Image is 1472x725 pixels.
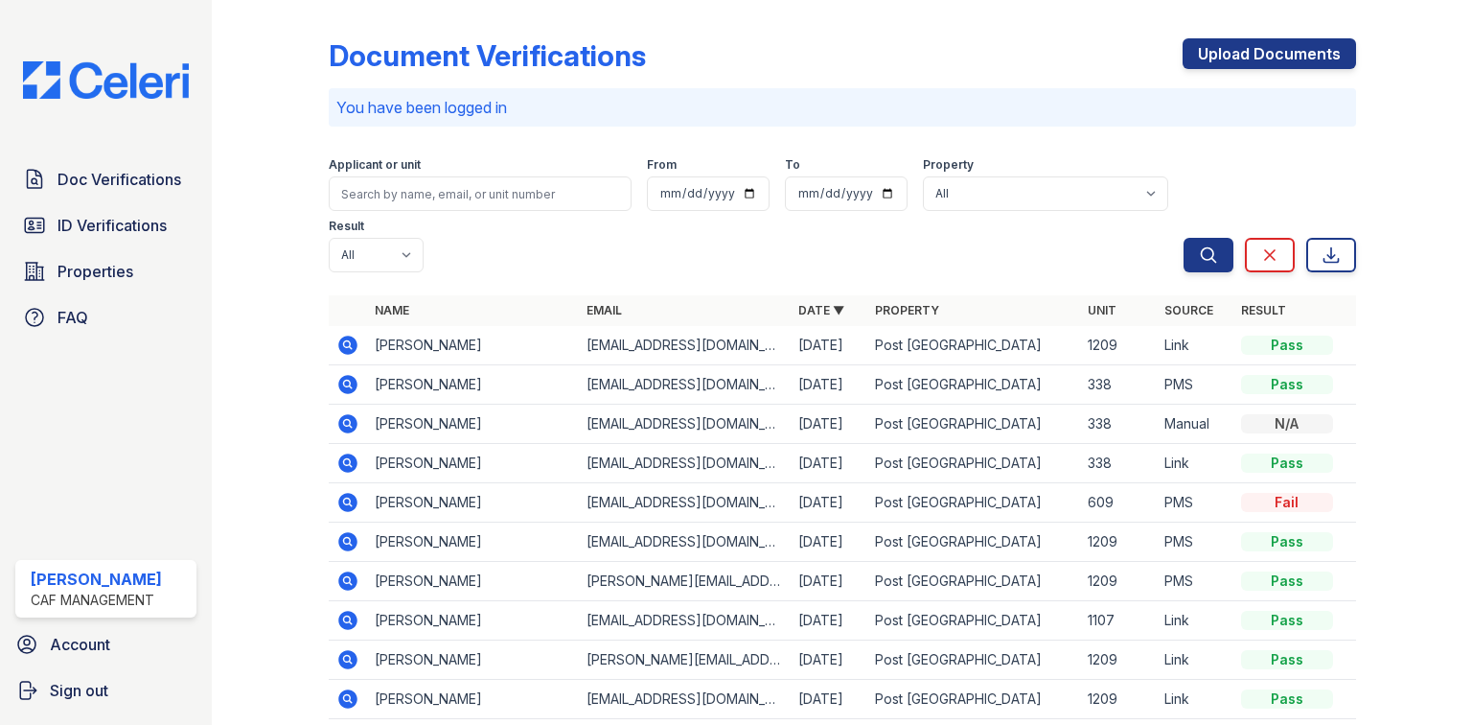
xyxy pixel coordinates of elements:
a: Doc Verifications [15,160,196,199]
td: [EMAIL_ADDRESS][DOMAIN_NAME] [579,405,791,444]
td: [PERSON_NAME] [367,562,579,601]
td: [DATE] [791,523,867,562]
label: Applicant or unit [329,157,421,173]
td: [PERSON_NAME][EMAIL_ADDRESS][DOMAIN_NAME] [579,562,791,601]
td: [PERSON_NAME][EMAIL_ADDRESS][DOMAIN_NAME] [579,641,791,680]
div: Pass [1241,690,1333,709]
td: 338 [1080,365,1157,405]
a: Source [1164,303,1213,317]
div: [PERSON_NAME] [31,568,162,591]
td: Manual [1157,405,1233,444]
a: Date ▼ [798,303,844,317]
td: 338 [1080,444,1157,483]
td: Post [GEOGRAPHIC_DATA] [867,601,1079,641]
td: Post [GEOGRAPHIC_DATA] [867,680,1079,719]
td: [DATE] [791,444,867,483]
span: Doc Verifications [57,168,181,191]
div: Pass [1241,650,1333,669]
td: [PERSON_NAME] [367,326,579,365]
td: Post [GEOGRAPHIC_DATA] [867,523,1079,562]
td: [EMAIL_ADDRESS][DOMAIN_NAME] [579,680,791,719]
div: CAF Management [31,591,162,610]
span: ID Verifications [57,214,167,237]
td: 609 [1080,483,1157,523]
td: [EMAIL_ADDRESS][DOMAIN_NAME] [579,601,791,641]
td: [DATE] [791,365,867,405]
div: Pass [1241,375,1333,394]
td: Post [GEOGRAPHIC_DATA] [867,641,1079,680]
span: Sign out [50,679,108,702]
td: [PERSON_NAME] [367,641,579,680]
td: Post [GEOGRAPHIC_DATA] [867,365,1079,405]
label: From [647,157,677,173]
td: Post [GEOGRAPHIC_DATA] [867,444,1079,483]
input: Search by name, email, or unit number [329,176,632,211]
td: [EMAIL_ADDRESS][DOMAIN_NAME] [579,326,791,365]
td: PMS [1157,483,1233,523]
a: Property [875,303,939,317]
a: Upload Documents [1183,38,1356,69]
td: Link [1157,641,1233,680]
td: Post [GEOGRAPHIC_DATA] [867,562,1079,601]
td: PMS [1157,523,1233,562]
img: CE_Logo_Blue-a8612792a0a2168367f1c8372b55b34899dd931a85d93a1a3d3e32e68fde9ad4.png [8,61,204,99]
td: [EMAIL_ADDRESS][DOMAIN_NAME] [579,444,791,483]
a: Account [8,625,204,664]
td: [EMAIL_ADDRESS][DOMAIN_NAME] [579,523,791,562]
td: [DATE] [791,641,867,680]
td: Link [1157,601,1233,641]
a: FAQ [15,298,196,337]
a: Email [586,303,622,317]
td: Link [1157,326,1233,365]
td: 1209 [1080,326,1157,365]
div: Pass [1241,611,1333,630]
td: [PERSON_NAME] [367,405,579,444]
td: [DATE] [791,483,867,523]
td: [PERSON_NAME] [367,680,579,719]
td: [EMAIL_ADDRESS][DOMAIN_NAME] [579,365,791,405]
div: Pass [1241,572,1333,591]
td: 338 [1080,405,1157,444]
td: Link [1157,444,1233,483]
td: [DATE] [791,680,867,719]
td: Post [GEOGRAPHIC_DATA] [867,326,1079,365]
td: 1209 [1080,562,1157,601]
td: [PERSON_NAME] [367,601,579,641]
div: Document Verifications [329,38,646,73]
td: 1209 [1080,680,1157,719]
td: 1209 [1080,523,1157,562]
div: Fail [1241,493,1333,512]
td: Link [1157,680,1233,719]
td: [EMAIL_ADDRESS][DOMAIN_NAME] [579,483,791,523]
span: Account [50,633,110,656]
label: Property [923,157,974,173]
p: You have been logged in [336,96,1348,119]
span: Properties [57,260,133,283]
div: Pass [1241,336,1333,355]
a: Unit [1088,303,1116,317]
a: Result [1241,303,1286,317]
span: FAQ [57,306,88,329]
label: Result [329,219,364,234]
td: [PERSON_NAME] [367,483,579,523]
td: PMS [1157,562,1233,601]
td: [DATE] [791,405,867,444]
td: [DATE] [791,601,867,641]
td: PMS [1157,365,1233,405]
td: [PERSON_NAME] [367,365,579,405]
a: ID Verifications [15,206,196,245]
td: [DATE] [791,326,867,365]
a: Name [375,303,409,317]
label: To [785,157,800,173]
td: 1107 [1080,601,1157,641]
div: N/A [1241,414,1333,433]
td: [DATE] [791,562,867,601]
div: Pass [1241,454,1333,473]
td: Post [GEOGRAPHIC_DATA] [867,483,1079,523]
td: 1209 [1080,641,1157,680]
td: [PERSON_NAME] [367,444,579,483]
div: Pass [1241,532,1333,551]
button: Sign out [8,671,204,710]
td: Post [GEOGRAPHIC_DATA] [867,405,1079,444]
td: [PERSON_NAME] [367,523,579,562]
